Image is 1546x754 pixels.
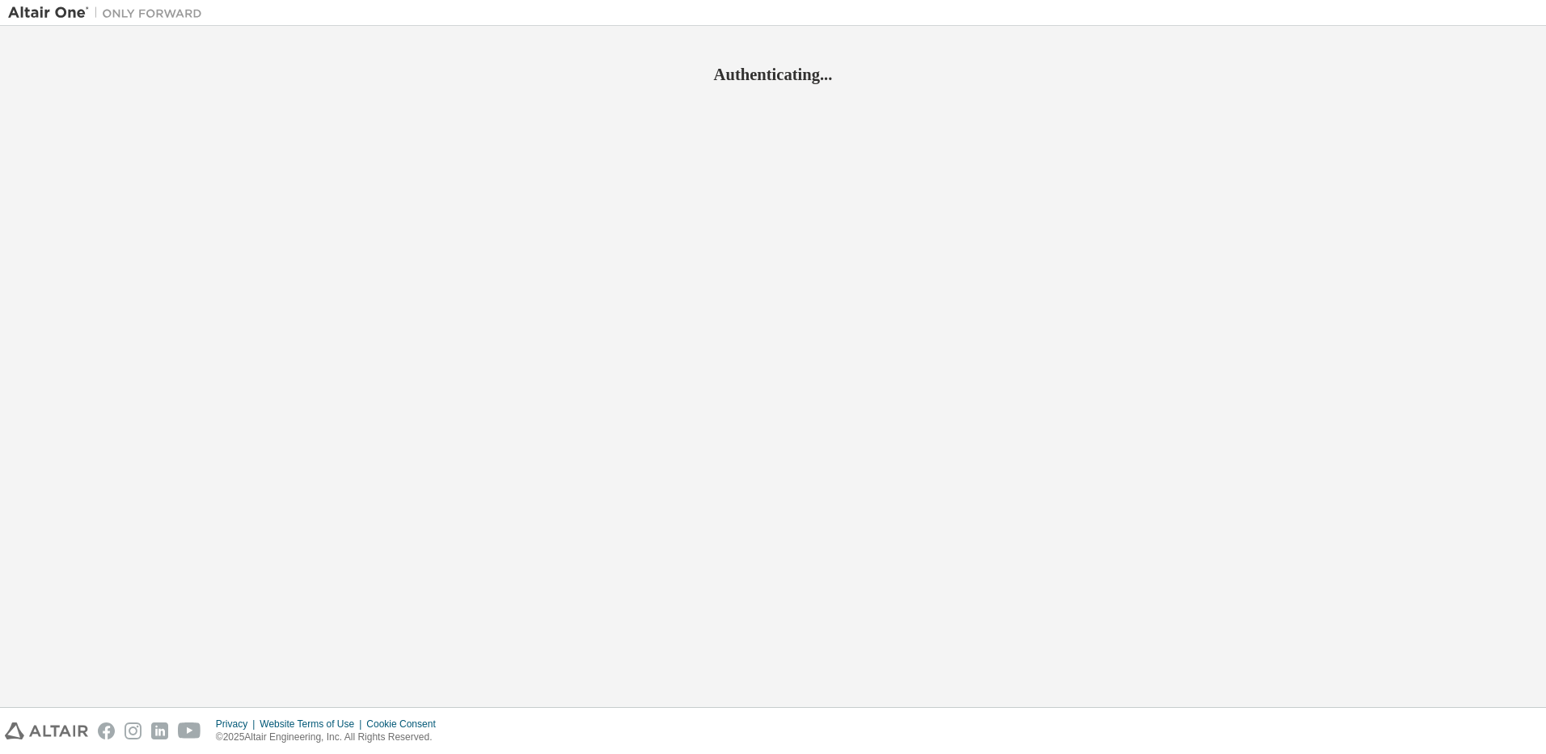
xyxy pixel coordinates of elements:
[125,722,142,739] img: instagram.svg
[216,718,260,731] div: Privacy
[8,5,210,21] img: Altair One
[178,722,201,739] img: youtube.svg
[260,718,366,731] div: Website Terms of Use
[5,722,88,739] img: altair_logo.svg
[216,731,446,744] p: © 2025 Altair Engineering, Inc. All Rights Reserved.
[151,722,168,739] img: linkedin.svg
[8,64,1538,85] h2: Authenticating...
[98,722,115,739] img: facebook.svg
[366,718,445,731] div: Cookie Consent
